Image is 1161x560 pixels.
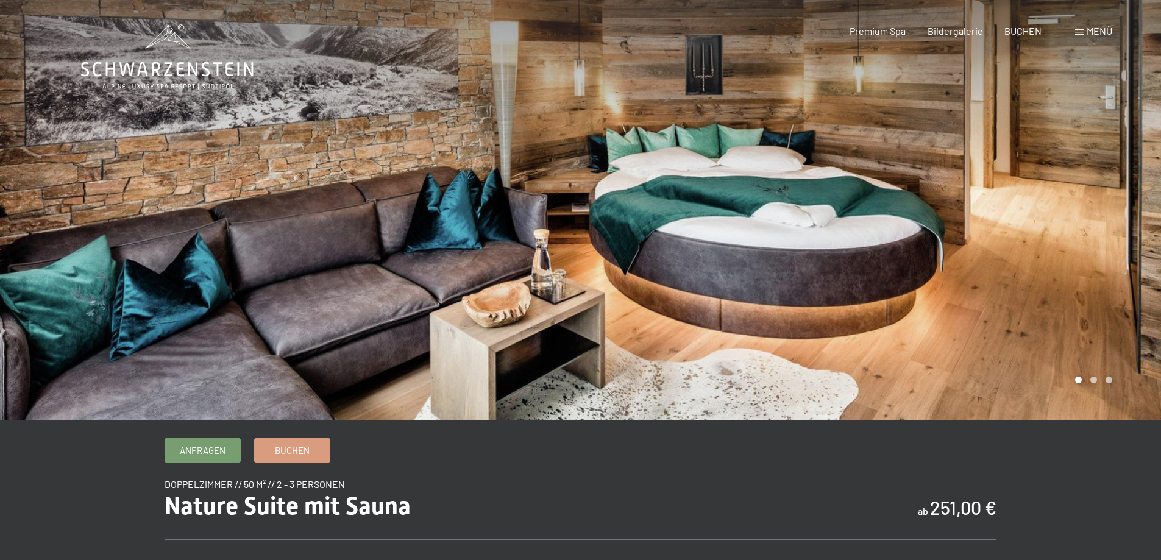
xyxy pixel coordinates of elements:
[928,25,983,37] a: Bildergalerie
[255,439,330,462] a: Buchen
[850,25,906,37] a: Premium Spa
[165,439,240,462] a: Anfragen
[1004,25,1042,37] a: BUCHEN
[165,478,345,490] span: Doppelzimmer // 50 m² // 2 - 3 Personen
[1087,25,1112,37] span: Menü
[275,444,310,457] span: Buchen
[180,444,225,457] span: Anfragen
[165,492,411,520] span: Nature Suite mit Sauna
[918,505,928,517] span: ab
[930,497,996,519] b: 251,00 €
